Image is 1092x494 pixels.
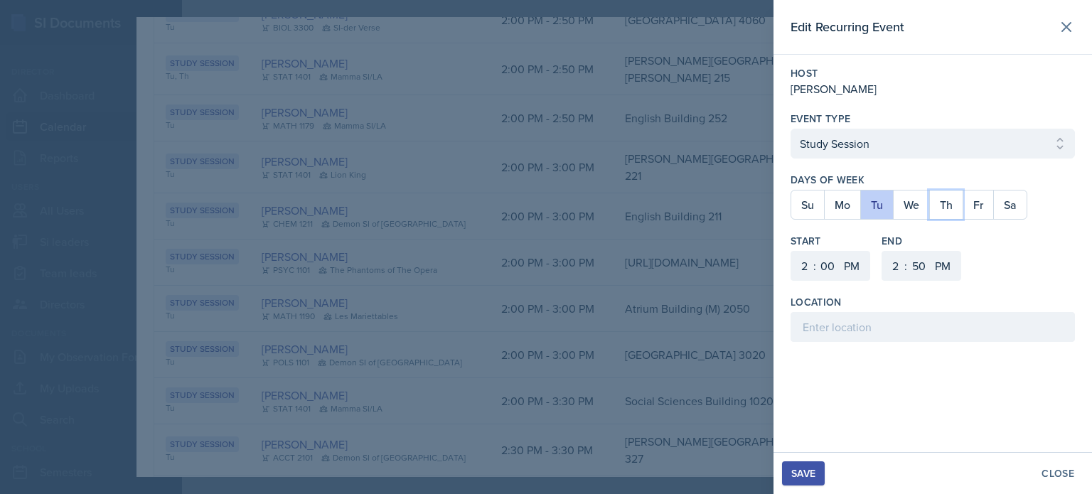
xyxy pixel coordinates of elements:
[791,173,1075,187] label: Days of Week
[1042,468,1074,479] div: Close
[1032,461,1083,485] button: Close
[791,190,824,219] button: Su
[782,461,825,485] button: Save
[963,190,993,219] button: Fr
[882,234,961,248] label: End
[904,257,907,274] div: :
[791,66,1075,80] label: Host
[791,112,851,126] label: Event Type
[791,312,1075,342] input: Enter location
[791,80,1075,97] div: [PERSON_NAME]
[893,190,929,219] button: We
[791,234,870,248] label: Start
[929,190,963,219] button: Th
[791,295,842,309] label: Location
[813,257,816,274] div: :
[791,17,904,37] h2: Edit Recurring Event
[824,190,860,219] button: Mo
[860,190,893,219] button: Tu
[791,468,815,479] div: Save
[993,190,1027,219] button: Sa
